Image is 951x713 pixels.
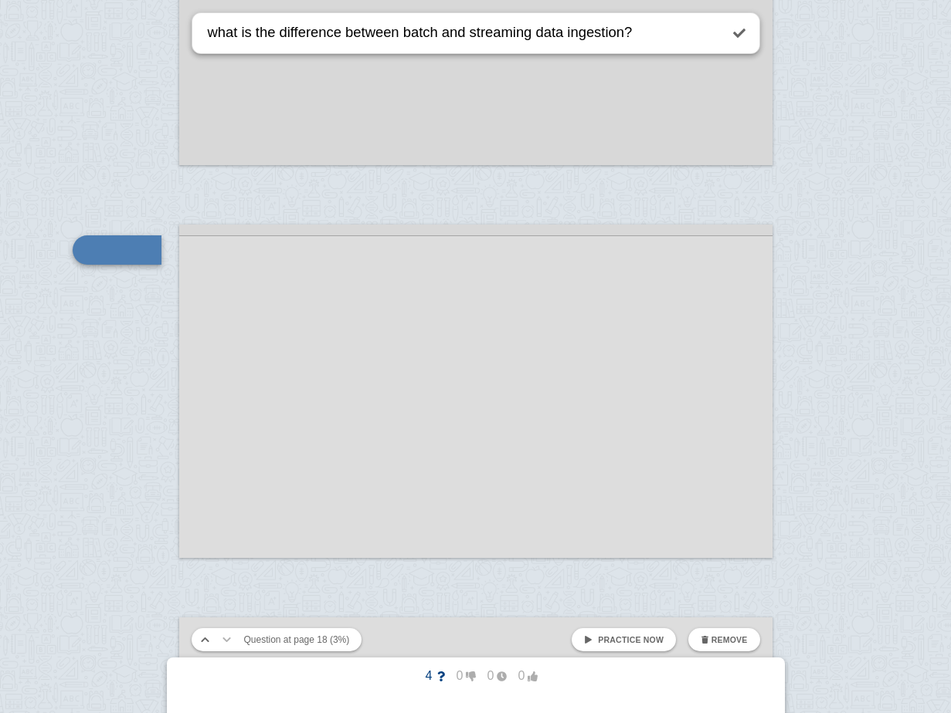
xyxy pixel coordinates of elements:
span: Practice now [598,635,664,644]
a: Practice now [572,628,676,651]
button: Remove [688,628,759,651]
button: Question at page 18 (3%) [238,628,356,651]
span: 4 [414,669,445,683]
span: 0 [445,669,476,683]
button: 4000 [402,664,550,688]
span: 0 [476,669,507,683]
span: 0 [507,669,538,683]
span: Remove [712,635,748,644]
